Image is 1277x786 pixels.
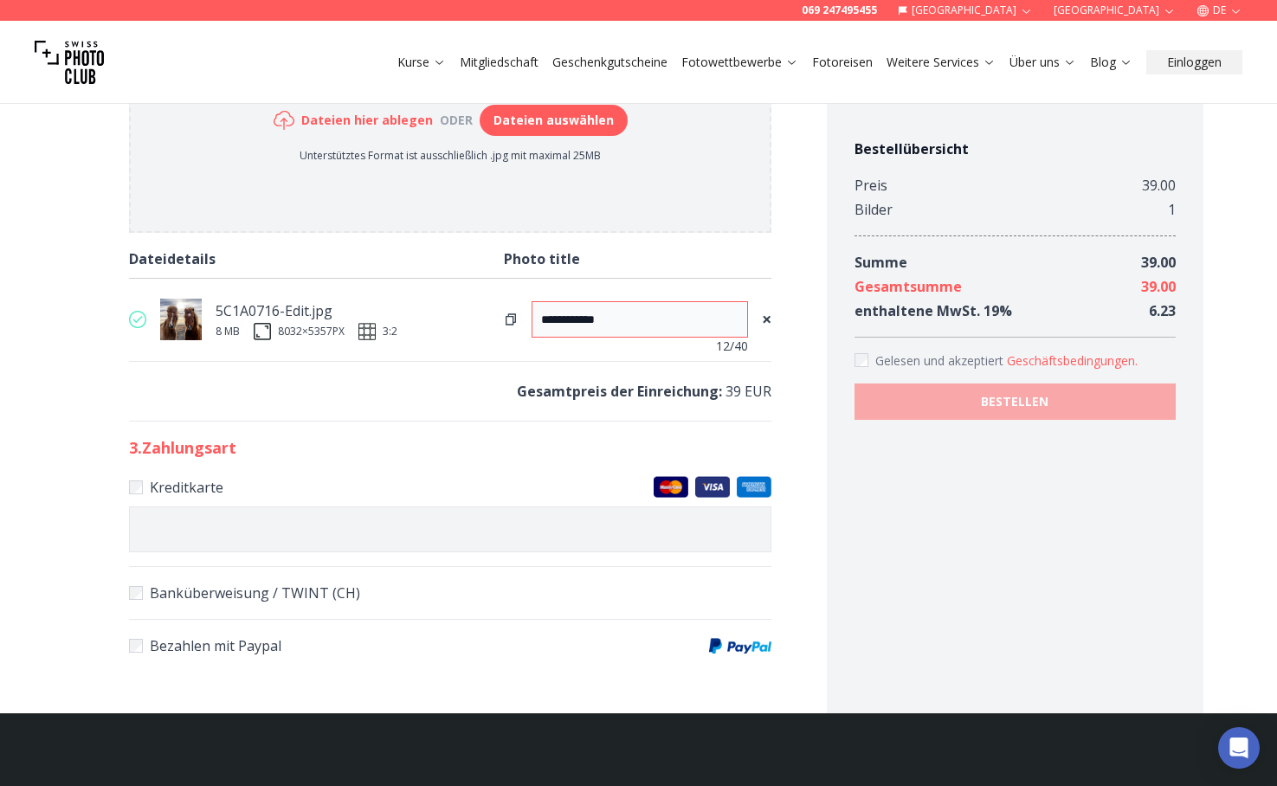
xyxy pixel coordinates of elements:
a: Kurse [397,54,446,71]
span: × [762,307,771,332]
label: Bezahlen mit Paypal [129,634,771,658]
a: Mitgliedschaft [460,54,539,71]
span: 39.00 [1141,277,1176,296]
a: Fotoreisen [812,54,873,71]
button: Einloggen [1146,50,1242,74]
div: Open Intercom Messenger [1218,727,1260,769]
img: ratio [358,323,376,340]
div: 5C1A0716-Edit.jpg [216,299,397,323]
div: Photo title [504,247,771,271]
div: 39.00 [1142,173,1176,197]
h2: 3 . Zahlungsart [129,435,771,460]
img: Visa [695,476,730,498]
span: 6.23 [1149,301,1176,320]
button: Accept termsGelesen und akzeptiert [1007,352,1138,370]
div: 8032 × 5357 PX [278,325,345,338]
img: size [254,323,271,340]
button: Mitgliedschaft [453,50,545,74]
button: BESTELLEN [855,383,1176,420]
a: 069 247495455 [802,3,877,17]
div: enthaltene MwSt. 19 % [855,299,1012,323]
a: Geschenkgutscheine [552,54,668,71]
h6: Dateien hier ablegen [301,112,433,129]
input: Banküberweisung / TWINT (CH) [129,586,143,600]
img: American Express [737,476,771,498]
button: Blog [1083,50,1139,74]
a: Fotowettbewerbe [681,54,798,71]
a: Weitere Services [887,54,996,71]
div: Preis [855,173,887,197]
span: 3:2 [383,325,397,338]
img: thumb [160,299,202,340]
span: Gelesen und akzeptiert [875,352,1007,369]
label: Banküberweisung / TWINT (CH) [129,581,771,605]
iframe: Sicherer Eingaberahmen für Kartenzahlungen [140,521,760,538]
div: 1 [1168,197,1176,222]
div: 8 MB [216,325,240,338]
div: Dateidetails [129,247,504,271]
div: Bilder [855,197,893,222]
p: 39 EUR [129,379,771,403]
input: KreditkarteMaster CardsVisaAmerican Express [129,480,143,494]
img: Paypal [709,638,771,654]
button: Dateien auswählen [480,105,628,136]
a: Blog [1090,54,1132,71]
button: Geschenkgutscheine [545,50,674,74]
b: BESTELLEN [981,393,1048,410]
button: Fotoreisen [805,50,880,74]
input: Accept terms [855,353,868,367]
button: Über uns [1003,50,1083,74]
span: 12 /40 [716,338,748,355]
b: Gesamtpreis der Einreichung : [517,382,722,401]
button: Fotowettbewerbe [674,50,805,74]
h4: Bestellübersicht [855,139,1176,159]
img: Master Cards [654,476,688,498]
div: Gesamtsumme [855,274,962,299]
input: Bezahlen mit PaypalPaypal [129,639,143,653]
p: Unterstütztes Format ist ausschließlich .jpg mit maximal 25MB [274,149,628,163]
button: Kurse [390,50,453,74]
span: 39.00 [1141,253,1176,272]
label: Kreditkarte [129,475,771,499]
img: Swiss photo club [35,28,104,97]
div: oder [433,112,480,129]
button: Weitere Services [880,50,1003,74]
div: Summe [855,250,907,274]
a: Über uns [1009,54,1076,71]
img: valid [129,311,146,328]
